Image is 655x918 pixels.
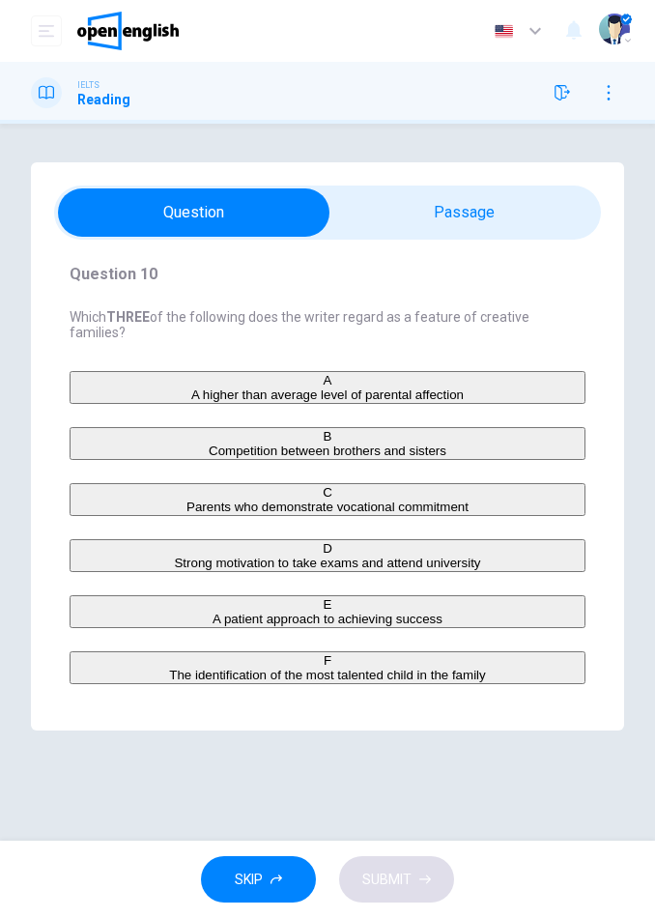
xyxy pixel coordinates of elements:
[70,651,585,684] button: FThe identification of the most talented child in the family
[70,595,585,628] button: EA patient approach to achieving success
[70,483,585,516] button: CParents who demonstrate vocational commitment
[71,597,584,612] div: E
[71,485,584,500] div: C
[71,653,584,668] div: F
[213,612,442,626] span: A patient approach to achieving success
[169,668,485,682] span: The identification of the most talented child in the family
[71,541,584,556] div: D
[492,24,516,39] img: en
[77,92,130,107] h1: Reading
[71,373,584,387] div: A
[70,539,585,572] button: DStrong motivation to take exams and attend university
[186,500,469,514] span: Parents who demonstrate vocational commitment
[71,429,584,444] div: B
[70,427,585,460] button: BCompetition between brothers and sisters
[77,78,100,92] span: IELTS
[70,263,585,286] h4: Question 10
[201,856,316,904] button: SKIP
[174,556,480,570] span: Strong motivation to take exams and attend university
[235,868,263,892] span: SKIP
[70,371,585,404] button: AA higher than average level of parental affection
[31,15,62,46] button: open mobile menu
[77,12,179,50] img: OpenEnglish logo
[599,14,630,44] img: Profile picture
[191,387,464,402] span: A higher than average level of parental affection
[106,309,150,325] b: THREE
[70,309,585,340] span: Which of the following does the writer regard as a feature of creative families?
[209,444,446,458] span: Competition between brothers and sisters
